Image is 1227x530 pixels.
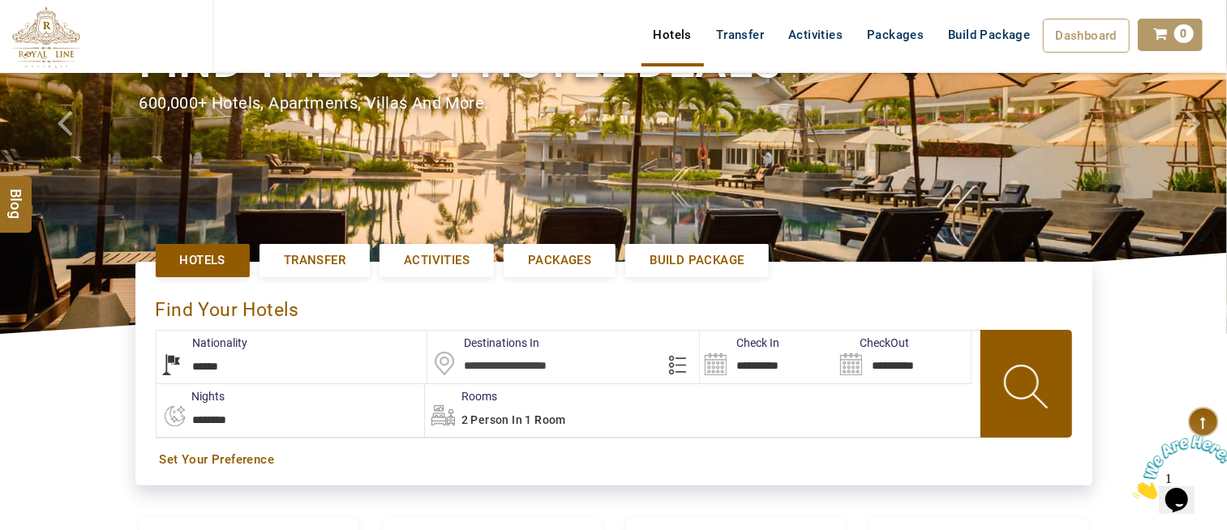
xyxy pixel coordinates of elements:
[284,252,345,269] span: Transfer
[835,331,971,383] input: Search
[700,335,779,351] label: Check In
[156,282,1072,330] div: Find Your Hotels
[260,244,370,277] a: Transfer
[704,19,776,51] a: Transfer
[6,189,27,203] span: Blog
[776,19,855,51] a: Activities
[461,413,566,426] span: 2 Person in 1 Room
[160,451,1068,468] a: Set Your Preference
[1126,429,1227,506] iframe: chat widget
[700,331,835,383] input: Search
[12,6,80,68] img: The Royal Line Holidays
[855,19,936,51] a: Packages
[1138,19,1203,51] a: 0
[650,252,744,269] span: Build Package
[157,335,248,351] label: Nationality
[156,244,250,277] a: Hotels
[936,19,1042,51] a: Build Package
[1174,24,1194,43] span: 0
[835,335,909,351] label: CheckOut
[504,244,616,277] a: Packages
[625,244,768,277] a: Build Package
[404,252,470,269] span: Activities
[427,335,539,351] label: Destinations In
[641,19,704,51] a: Hotels
[180,252,225,269] span: Hotels
[156,388,225,404] label: nights
[425,388,497,404] label: Rooms
[528,252,591,269] span: Packages
[380,244,494,277] a: Activities
[1056,28,1118,43] span: Dashboard
[6,6,13,20] span: 1
[6,6,107,71] img: Chat attention grabber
